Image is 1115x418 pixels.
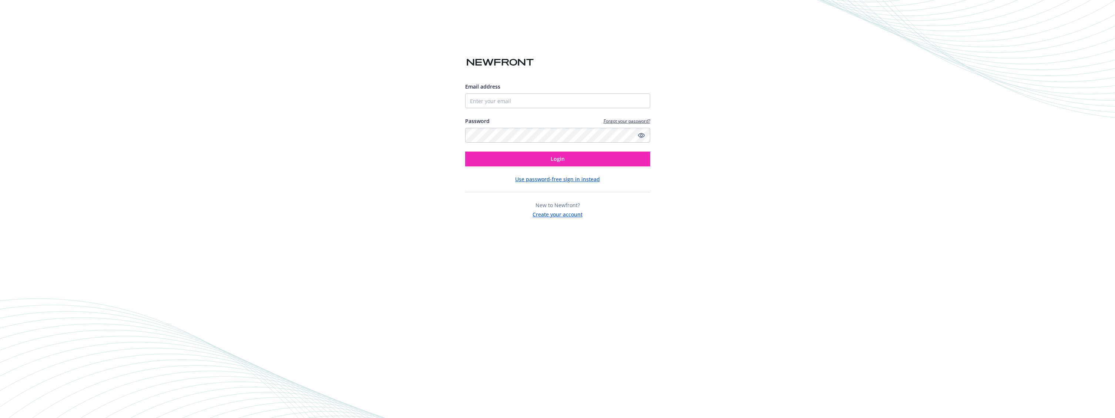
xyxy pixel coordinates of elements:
button: Use password-free sign in instead [515,175,600,183]
input: Enter your password [465,128,650,143]
a: Forgot your password? [604,118,650,124]
label: Password [465,117,490,125]
img: Newfront logo [465,56,535,69]
button: Login [465,152,650,166]
button: Create your account [533,209,582,218]
span: Email address [465,83,500,90]
span: Login [551,155,565,162]
span: New to Newfront? [535,202,580,209]
a: Show password [637,131,646,140]
input: Enter your email [465,93,650,108]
